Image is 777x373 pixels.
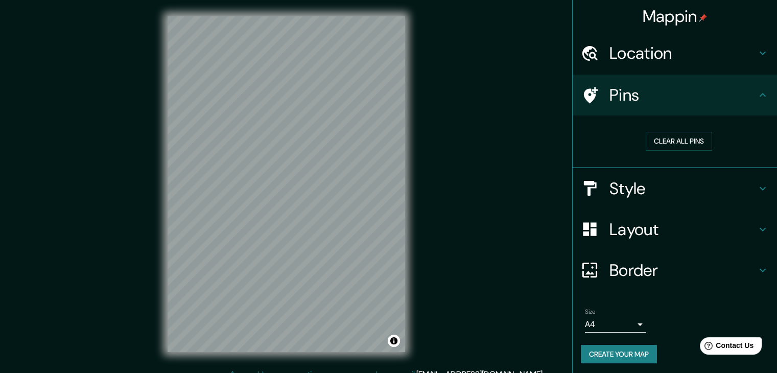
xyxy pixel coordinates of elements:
canvas: Map [168,16,405,352]
div: Border [573,250,777,291]
div: Style [573,168,777,209]
button: Toggle attribution [388,335,400,347]
button: Create your map [581,345,657,364]
h4: Pins [609,85,757,105]
iframe: Help widget launcher [686,333,766,362]
h4: Location [609,43,757,63]
div: Pins [573,75,777,115]
h4: Border [609,260,757,281]
div: A4 [585,316,646,333]
h4: Layout [609,219,757,240]
label: Size [585,307,596,316]
button: Clear all pins [646,132,712,151]
h4: Style [609,178,757,199]
h4: Mappin [643,6,708,27]
div: Layout [573,209,777,250]
img: pin-icon.png [699,14,707,22]
div: Location [573,33,777,74]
